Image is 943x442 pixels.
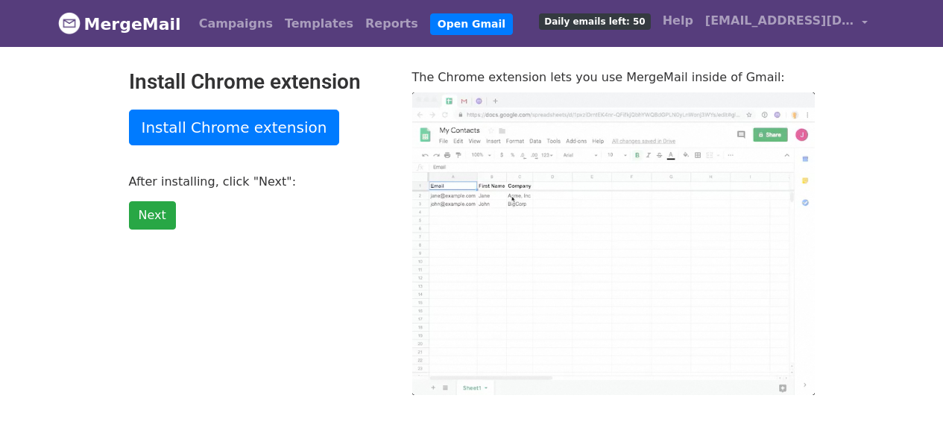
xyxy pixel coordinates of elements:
a: [EMAIL_ADDRESS][DOMAIN_NAME] [699,6,874,41]
a: Reports [359,9,424,39]
a: Install Chrome extension [129,110,340,145]
h2: Install Chrome extension [129,69,390,95]
p: After installing, click "Next": [129,174,390,189]
a: Next [129,201,176,230]
a: MergeMail [58,8,181,40]
a: Help [657,6,699,36]
a: Daily emails left: 50 [533,6,656,36]
img: MergeMail logo [58,12,81,34]
a: Campaigns [193,9,279,39]
span: Daily emails left: 50 [539,13,650,30]
a: Templates [279,9,359,39]
p: The Chrome extension lets you use MergeMail inside of Gmail: [412,69,815,85]
a: Open Gmail [430,13,513,35]
span: [EMAIL_ADDRESS][DOMAIN_NAME] [705,12,854,30]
